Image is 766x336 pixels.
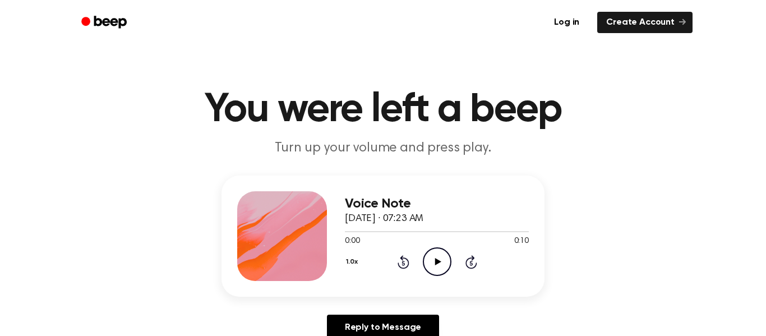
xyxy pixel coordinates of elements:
button: 1.0x [345,252,362,271]
span: [DATE] · 07:23 AM [345,214,423,224]
a: Log in [543,10,590,35]
a: Beep [73,12,137,34]
h3: Voice Note [345,196,529,211]
span: 0:10 [514,236,529,247]
span: 0:00 [345,236,359,247]
h1: You were left a beep [96,90,670,130]
a: Create Account [597,12,693,33]
p: Turn up your volume and press play. [168,139,598,158]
